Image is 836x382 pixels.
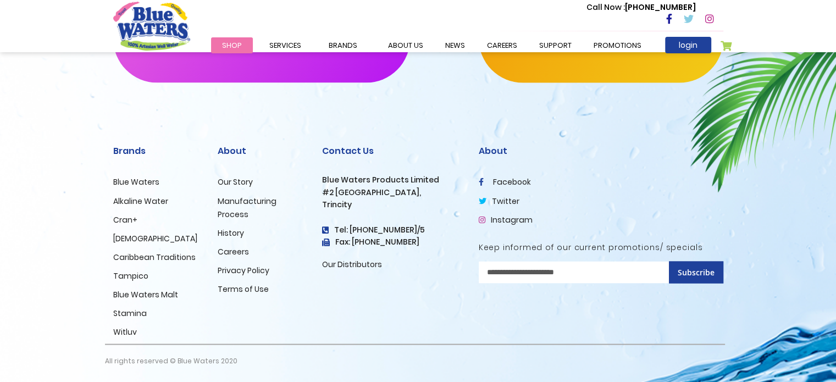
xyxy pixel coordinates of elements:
[218,264,269,275] a: Privacy Policy
[669,261,723,283] button: Subscribe
[665,37,711,53] a: login
[218,195,276,219] a: Manufacturing Process
[113,2,190,50] a: store logo
[322,187,462,197] h3: #2 [GEOGRAPHIC_DATA],
[218,283,269,294] a: Terms of Use
[113,176,159,187] a: Blue Waters
[113,251,196,262] a: Caribbean Traditions
[586,2,625,13] span: Call Now :
[269,40,301,51] span: Services
[479,195,519,206] a: twitter
[218,176,253,187] a: Our Story
[322,146,462,156] h2: Contact Us
[322,200,462,209] h3: Trincity
[105,345,237,377] p: All rights reserved © Blue Waters 2020
[218,246,249,257] a: Careers
[113,289,178,300] a: Blue Waters Malt
[113,195,168,206] a: Alkaline Water
[434,37,476,53] a: News
[113,307,147,318] a: Stamina
[479,214,533,225] a: Instagram
[322,175,462,185] h3: Blue Waters Products Limited
[218,227,244,238] a: History
[113,214,137,225] a: Cran+
[322,225,462,234] h4: Tel: [PHONE_NUMBER]/5
[678,267,715,277] span: Subscribe
[479,146,723,156] h2: About
[528,37,583,53] a: support
[322,258,382,269] a: Our Distributors
[218,146,306,156] h2: About
[113,232,197,243] a: [DEMOGRAPHIC_DATA]
[329,40,357,51] span: Brands
[476,37,528,53] a: careers
[479,242,723,252] h5: Keep informed of our current promotions/ specials
[377,37,434,53] a: about us
[583,37,652,53] a: Promotions
[113,270,148,281] a: Tampico
[322,237,462,246] h3: Fax: [PHONE_NUMBER]
[222,40,242,51] span: Shop
[586,2,696,13] p: [PHONE_NUMBER]
[113,326,137,337] a: Witluv
[113,146,201,156] h2: Brands
[479,176,531,187] a: facebook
